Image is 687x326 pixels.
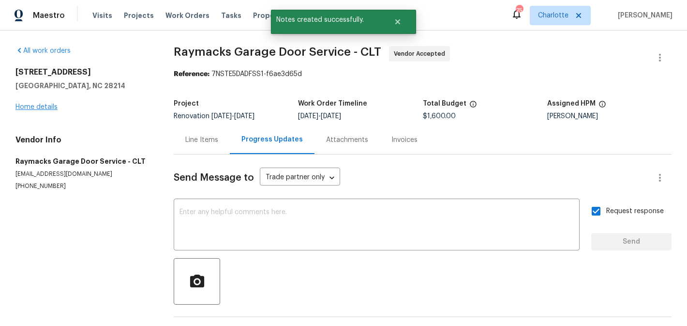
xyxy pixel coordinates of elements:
[15,135,150,145] h4: Vendor Info
[15,47,71,54] a: All work orders
[15,104,58,110] a: Home details
[15,182,150,190] p: [PHONE_NUMBER]
[298,113,318,120] span: [DATE]
[221,12,241,19] span: Tasks
[253,11,291,20] span: Properties
[174,173,254,183] span: Send Message to
[606,206,664,217] span: Request response
[391,135,418,145] div: Invoices
[211,113,254,120] span: -
[271,10,382,30] span: Notes created successfully.
[185,135,218,145] div: Line Items
[538,11,568,20] span: Charlotte
[234,113,254,120] span: [DATE]
[382,12,414,31] button: Close
[174,46,381,58] span: Raymacks Garage Door Service - CLT
[211,113,232,120] span: [DATE]
[321,113,341,120] span: [DATE]
[15,67,150,77] h2: [STREET_ADDRESS]
[260,170,340,186] div: Trade partner only
[174,71,209,78] b: Reference:
[394,49,449,59] span: Vendor Accepted
[174,113,254,120] span: Renovation
[547,100,596,107] h5: Assigned HPM
[298,113,341,120] span: -
[33,11,65,20] span: Maestro
[241,135,303,144] div: Progress Updates
[174,100,199,107] h5: Project
[326,135,368,145] div: Attachments
[547,113,672,120] div: [PERSON_NAME]
[174,69,672,79] div: 7NSTE5DADFSS1-f6ae3d65d
[423,100,466,107] h5: Total Budget
[165,11,209,20] span: Work Orders
[614,11,672,20] span: [PERSON_NAME]
[598,100,606,113] span: The hpm assigned to this work order.
[298,100,367,107] h5: Work Order Timeline
[516,6,523,16] div: 75
[124,11,154,20] span: Projects
[15,156,150,166] h5: Raymacks Garage Door Service - CLT
[15,170,150,178] p: [EMAIL_ADDRESS][DOMAIN_NAME]
[469,100,477,113] span: The total cost of line items that have been proposed by Opendoor. This sum includes line items th...
[15,81,150,91] h5: [GEOGRAPHIC_DATA], NC 28214
[423,113,456,120] span: $1,600.00
[92,11,112,20] span: Visits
